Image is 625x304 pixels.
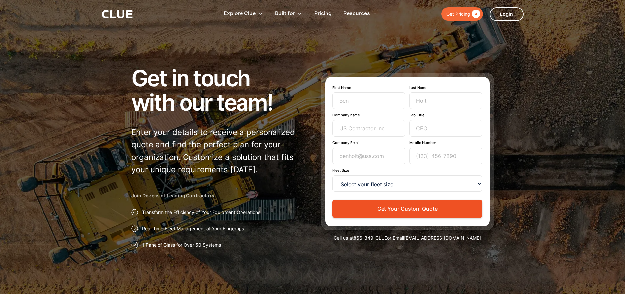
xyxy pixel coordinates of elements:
[470,10,480,18] div: 
[332,140,406,145] label: Company Email
[332,120,406,137] input: US Contractor Inc.
[275,3,295,24] div: Built for
[409,120,482,137] input: CEO
[409,85,482,90] label: Last Name
[446,10,470,18] div: Get Pricing
[490,7,524,21] a: Login
[131,209,138,215] img: Approval checkmark icon
[332,113,406,117] label: Company name
[332,148,406,164] input: benholt@usa.com
[354,235,387,241] a: 866-349-CLUE
[409,148,482,164] input: (123)-456-7890
[314,3,332,24] a: Pricing
[332,200,482,218] button: Get Your Custom Quote
[224,3,264,24] div: Explore Clue
[332,92,406,109] input: Ben
[343,3,370,24] div: Resources
[131,192,304,199] h2: Join Dozens of Leading Contractors
[332,85,406,90] label: First Name
[441,7,483,21] a: Get Pricing
[321,235,494,241] div: Call us at or Email
[409,140,482,145] label: Mobile Number
[409,92,482,109] input: Holt
[332,168,482,173] label: Fleet Size
[224,3,256,24] div: Explore Clue
[275,3,303,24] div: Built for
[404,235,481,241] a: [EMAIL_ADDRESS][DOMAIN_NAME]
[131,126,304,176] p: Enter your details to receive a personalized quote and find the perfect plan for your organizatio...
[343,3,378,24] div: Resources
[142,209,260,215] p: Transform the Efficiency of Your Equipment Operations
[409,113,482,117] label: Job Title
[142,225,244,232] p: Real-Time Fleet Management at Your Fingertips
[142,242,221,248] p: 1 Pane of Glass for Over 50 Systems
[131,242,138,248] img: Approval checkmark icon
[131,66,304,114] h1: Get in touch with our team!
[131,225,138,232] img: Approval checkmark icon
